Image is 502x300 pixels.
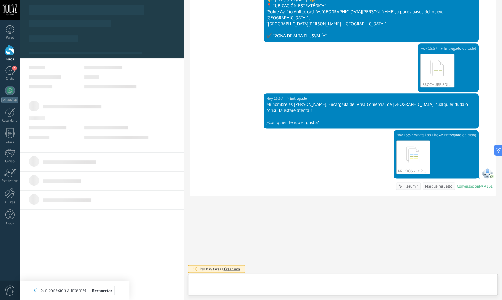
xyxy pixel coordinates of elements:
[266,102,476,114] div: Mi nombre es [PERSON_NAME], Encargada del Área Comercial de [GEOGRAPHIC_DATA], cualquier duda o c...
[422,82,452,87] div: BROCHURE SOLAZ DIGITAL_compressed.pdf
[444,46,461,52] span: Entregado
[420,46,438,52] div: Hoy 15:57
[12,66,17,71] span: 4
[420,54,454,87] a: BROCHURE SOLAZ DIGITAL_compressed.pdf
[1,77,19,81] div: Chats
[266,96,284,102] div: Hoy 15:57
[200,266,240,271] div: No hay tareas.
[396,132,414,138] div: Hoy 15:57
[1,36,19,40] div: Panel
[425,183,452,189] div: Marque resuelto
[1,201,19,204] div: Ajustes
[414,132,438,138] span: WhatsApp Lite
[266,21,476,27] div: *[GEOGRAPHIC_DATA][PERSON_NAME] - [GEOGRAPHIC_DATA]*
[1,140,19,144] div: Listas
[479,184,493,189] div: № A161
[266,9,476,21] div: *Sobre Av. 4to Anillo, casi Av. [GEOGRAPHIC_DATA][PERSON_NAME], a pocos pasos del nuevo [GEOGRAPH...
[489,174,494,178] img: com.amocrm.amocrmwa.svg
[224,266,240,271] span: Crear una
[457,184,479,189] div: Conversación
[1,58,19,62] div: Leads
[266,3,476,9] div: 📍 *UBICACIÓN ESTRATÉGICA*
[1,222,19,226] div: Ayuda
[1,159,19,163] div: Correo
[290,96,307,102] span: Entregado
[266,120,476,126] div: ¿Con quién tengo el gusto?
[461,46,476,52] span: (editado)
[92,289,112,293] span: Reconectar
[34,286,114,295] div: Sin conexión a Internet
[266,33,476,39] div: ✔️ *ZONA DE ALTA PLUSVALÍA*
[1,97,18,103] div: WhatsApp
[398,169,428,174] div: PRECIOS - FORMAS DE PAGO Y DISP.pdf
[404,183,418,189] div: Resumir
[461,132,476,138] span: (editado)
[396,140,430,174] a: PRECIOS - FORMAS DE PAGO Y DISP.pdf
[444,132,461,138] span: Entregado
[482,168,493,178] span: WhatsApp Lite
[1,119,19,123] div: Calendario
[90,286,115,295] button: Reconectar
[1,179,19,183] div: Estadísticas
